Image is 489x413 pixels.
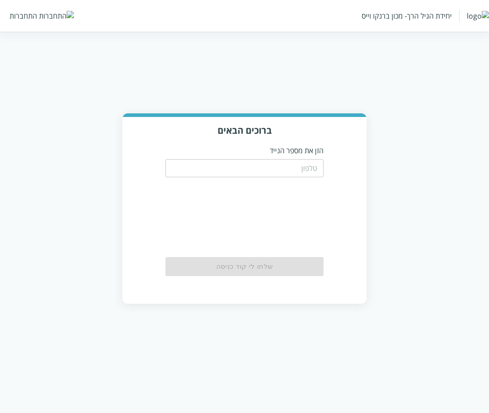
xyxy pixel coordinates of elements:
div: התחברות [10,11,37,21]
img: logo [467,11,489,21]
img: התחברות [39,11,74,21]
input: טלפון [165,159,324,177]
h3: ברוכים הבאים [130,124,359,136]
p: הזן את מספר הנייד [165,146,324,155]
div: יחידת הגיל הרך- מכון ברנקו וייס [362,11,452,21]
iframe: reCAPTCHA [249,183,324,248]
